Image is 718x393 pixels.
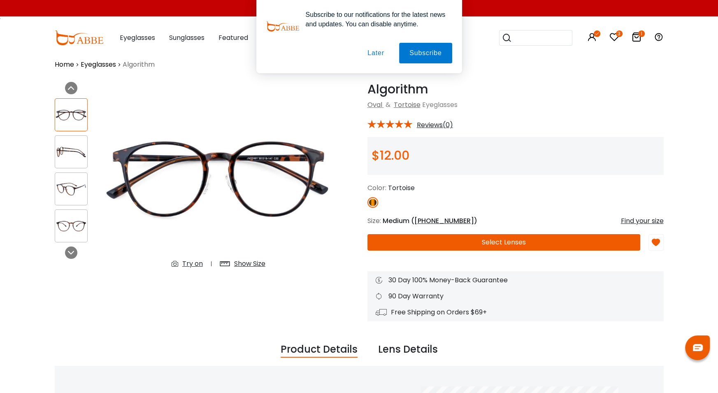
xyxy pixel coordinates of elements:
img: Algorithm Tortoise TR Eyeglasses , NosePads Frames from ABBE Glasses [55,181,87,197]
div: Try on [182,259,203,269]
div: 90 Day Warranty [376,291,655,301]
div: 30 Day 100% Money-Back Guarantee [376,275,655,285]
img: chat [693,344,703,351]
div: Show Size [234,259,265,269]
button: Later [357,43,394,63]
span: Eyeglasses [422,100,458,109]
button: Subscribe [399,43,452,63]
img: Algorithm Tortoise TR Eyeglasses , NosePads Frames from ABBE Glasses [55,218,87,234]
div: Product Details [281,342,358,358]
div: Find your size [621,216,664,226]
a: Tortoise [394,100,421,109]
img: Algorithm Tortoise TR Eyeglasses , NosePads Frames from ABBE Glasses [55,107,87,123]
button: Select Lenses [367,234,640,251]
img: notification icon [266,10,299,43]
h1: Algorithm [367,82,664,97]
span: Medium ( ) [383,216,477,226]
span: Reviews(0) [417,121,453,129]
div: Lens Details [378,342,438,358]
span: Color: [367,183,386,193]
span: & [384,100,392,109]
img: Algorithm Tortoise TR Eyeglasses , NosePads Frames from ABBE Glasses [55,144,87,160]
span: Tortoise [388,183,415,193]
a: Oval [367,100,382,109]
img: Algorithm Tortoise TR Eyeglasses , NosePads Frames from ABBE Glasses [102,82,334,275]
div: Free Shipping on Orders $69+ [376,307,655,317]
span: [PHONE_NUMBER] [414,216,474,226]
div: Subscribe to our notifications for the latest news and updates. You can disable anytime. [299,10,452,29]
span: Size: [367,216,381,226]
span: $12.00 [372,147,409,164]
